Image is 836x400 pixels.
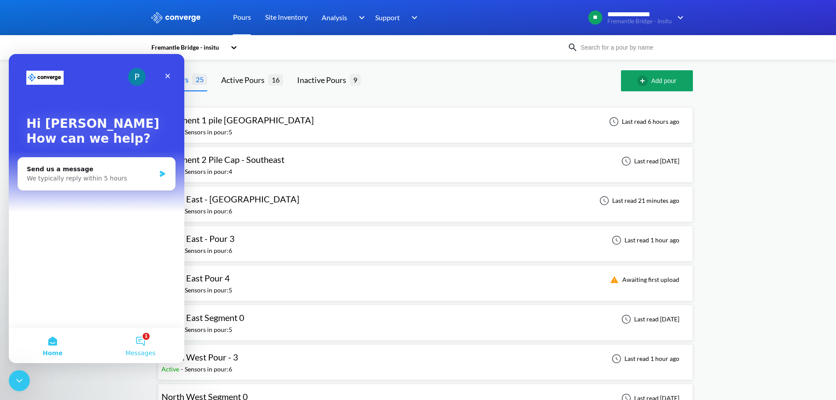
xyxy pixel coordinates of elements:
[158,196,693,204] a: North East - [GEOGRAPHIC_DATA]Active-Sensors in pour:6Last read 21 minutes ago
[9,370,30,391] iframe: Intercom live chat
[567,42,578,53] img: icon-search.svg
[604,116,682,127] div: Last read 6 hours ago
[353,12,367,23] img: downArrow.svg
[158,315,693,322] a: North East Segment 0Active-Sensors in pour:5Last read [DATE]
[617,314,682,324] div: Last read [DATE]
[158,236,693,243] a: North East - Pour 3Active-Sensors in pour:6Last read 1 hour ago
[221,74,268,86] div: Active Pours
[297,74,350,86] div: Inactive Pours
[161,312,244,323] span: North East Segment 0
[185,206,232,216] div: Sensors in pour: 6
[595,195,682,206] div: Last read 21 minutes ago
[185,285,232,295] div: Sensors in pour: 5
[192,74,207,85] span: 25
[161,273,230,283] span: North East Pour 4
[18,111,147,120] div: Send us a message
[9,54,184,363] iframe: Intercom live chat
[158,157,693,164] a: Abutment 2 Pile Cap - SoutheastActive-Sensors in pour:4Last read [DATE]
[607,18,672,25] span: Fremantle Bridge - insitu
[607,235,682,245] div: Last read 1 hour ago
[268,74,283,85] span: 16
[375,12,400,23] span: Support
[607,353,682,364] div: Last read 1 hour ago
[151,12,201,23] img: logo_ewhite.svg
[151,14,167,30] div: Close
[161,194,299,204] span: North East - [GEOGRAPHIC_DATA]
[18,77,158,92] p: How can we help?
[88,274,176,309] button: Messages
[185,246,232,256] div: Sensors in pour: 6
[350,74,361,85] span: 9
[34,296,54,302] span: Home
[18,62,158,77] p: Hi [PERSON_NAME]
[161,233,235,244] span: North East - Pour 3
[185,364,232,374] div: Sensors in pour: 6
[185,325,232,335] div: Sensors in pour: 5
[161,115,314,125] span: Abutment 1 pile [GEOGRAPHIC_DATA]
[617,156,682,166] div: Last read [DATE]
[161,365,181,373] span: Active
[637,76,651,86] img: add-circle-outline.svg
[185,167,232,177] div: Sensors in pour: 4
[151,43,226,52] div: Fremantle Bridge - insitu
[181,365,185,373] span: -
[117,296,147,302] span: Messages
[185,127,232,137] div: Sensors in pour: 5
[621,70,693,91] button: Add pour
[605,274,682,285] div: Awaiting first upload
[158,117,693,125] a: Abutment 1 pile [GEOGRAPHIC_DATA]Active-Sensors in pour:5Last read 6 hours ago
[161,154,284,165] span: Abutment 2 Pile Cap - Southeast
[578,43,684,52] input: Search for a pour by name
[9,103,167,137] div: Send us a messageWe typically reply within 5 hours
[18,120,147,129] div: We typically reply within 5 hours
[672,12,686,23] img: downArrow.svg
[158,275,693,283] a: North East Pour 4Active-Sensors in pour:5Awaiting first upload
[322,12,347,23] span: Analysis
[406,12,420,23] img: downArrow.svg
[161,352,238,362] span: North West Pour - 3
[158,354,693,362] a: North West Pour - 3Active-Sensors in pour:6Last read 1 hour ago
